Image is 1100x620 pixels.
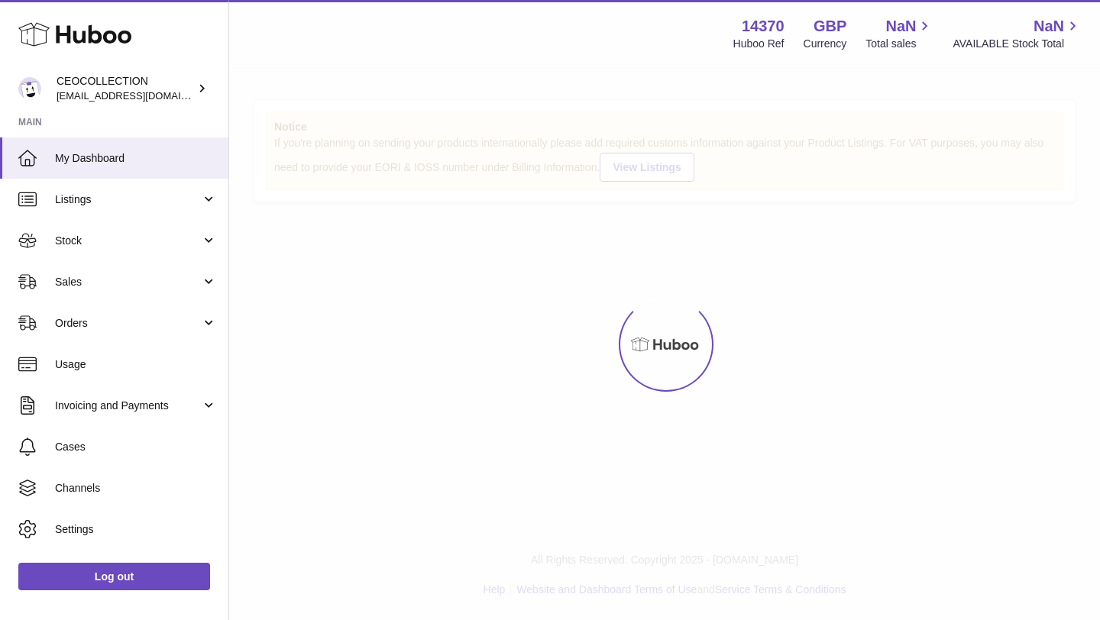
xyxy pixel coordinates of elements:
span: Invoicing and Payments [55,399,201,413]
img: jferguson@ceocollection.co.uk [18,77,41,100]
span: My Dashboard [55,151,217,166]
span: Stock [55,234,201,248]
strong: 14370 [742,16,785,37]
span: Settings [55,522,217,537]
span: AVAILABLE Stock Total [953,37,1082,51]
a: NaN Total sales [865,16,933,51]
span: NaN [885,16,916,37]
span: Total sales [865,37,933,51]
span: Listings [55,192,201,207]
span: Channels [55,481,217,496]
div: CEOCOLLECTION [57,74,194,103]
span: Sales [55,275,201,289]
span: NaN [1034,16,1064,37]
span: Usage [55,357,217,372]
span: [EMAIL_ADDRESS][DOMAIN_NAME] [57,89,225,102]
a: Log out [18,563,210,590]
a: NaN AVAILABLE Stock Total [953,16,1082,51]
span: Cases [55,440,217,454]
div: Currency [804,37,847,51]
span: Orders [55,316,201,331]
strong: GBP [814,16,846,37]
div: Huboo Ref [733,37,785,51]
